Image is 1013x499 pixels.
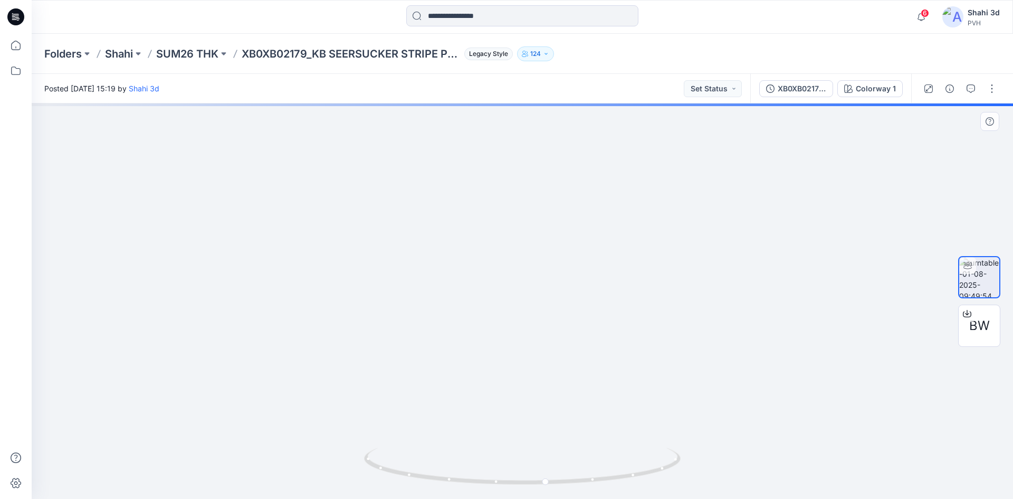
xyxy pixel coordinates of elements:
[156,46,218,61] a: SUM26 THK
[44,83,159,94] span: Posted [DATE] 15:19 by
[959,257,999,297] img: turntable-01-08-2025-09:49:54
[942,6,963,27] img: avatar
[856,83,896,95] div: Colorway 1
[242,46,460,61] p: XB0XB02179_KB SEERSUCKER STRIPE PO SHORT-3D
[530,48,541,60] p: 124
[129,84,159,93] a: Shahi 3d
[921,9,929,17] span: 6
[517,46,554,61] button: 124
[105,46,133,61] a: Shahi
[464,48,513,60] span: Legacy Style
[778,83,826,95] div: XB0XB02179_KB SEERSUCKER STRIPE PO SHORT-3D
[44,46,82,61] a: Folders
[460,46,513,61] button: Legacy Style
[969,316,990,335] span: BW
[837,80,903,97] button: Colorway 1
[968,6,1000,19] div: Shahi 3d
[941,80,958,97] button: Details
[968,19,1000,27] div: PVH
[759,80,833,97] button: XB0XB02179_KB SEERSUCKER STRIPE PO SHORT-3D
